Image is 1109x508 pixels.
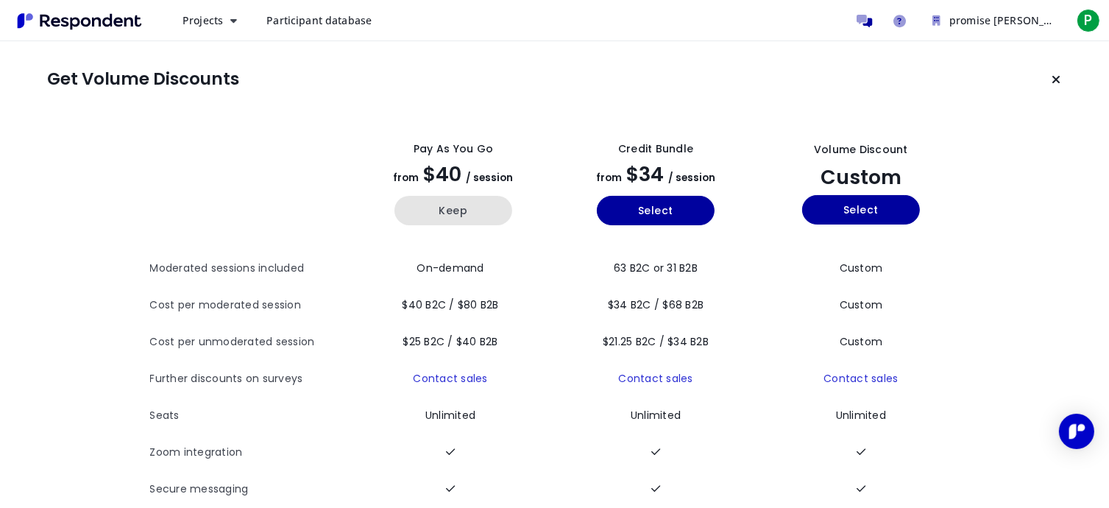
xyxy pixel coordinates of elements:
span: $25 B2C / $40 B2B [403,334,497,349]
div: Open Intercom Messenger [1059,414,1094,449]
button: Select yearly basic plan [597,196,715,225]
a: Participant database [255,7,383,34]
th: Moderated sessions included [150,250,352,287]
div: Pay as you go [414,141,493,157]
th: Cost per unmoderated session [150,324,352,361]
span: Custom [840,334,883,349]
button: promise sam organization Team [921,7,1068,34]
th: Seats [150,398,352,434]
a: Message participants [850,6,879,35]
th: Cost per moderated session [150,287,352,324]
span: Custom [821,163,901,191]
span: Unlimited [425,408,475,423]
button: Keep current plan [1041,65,1071,94]
span: $34 [626,160,664,188]
span: / session [467,171,514,185]
th: Further discounts on surveys [150,361,352,398]
div: Credit Bundle [618,141,693,157]
span: Unlimited [836,408,886,423]
button: Projects [171,7,249,34]
a: Contact sales [823,371,898,386]
span: from [394,171,419,185]
span: $40 B2C / $80 B2B [402,297,498,312]
a: Contact sales [618,371,692,386]
a: Help and support [885,6,915,35]
span: Custom [840,297,883,312]
span: Unlimited [631,408,681,423]
span: $40 [424,160,462,188]
h1: Get Volume Discounts [47,69,239,90]
div: Volume Discount [814,142,908,158]
span: Projects [183,13,223,27]
span: / session [668,171,715,185]
span: from [596,171,622,185]
span: 63 B2C or 31 B2B [614,261,698,275]
th: Zoom integration [150,434,352,471]
span: Participant database [266,13,372,27]
img: Respondent [12,9,147,33]
span: $21.25 B2C / $34 B2B [603,334,709,349]
span: Custom [840,261,883,275]
span: $34 B2C / $68 B2B [608,297,704,312]
th: Secure messaging [150,471,352,508]
a: Contact sales [413,371,487,386]
button: Keep current yearly payg plan [394,196,512,225]
span: On-demand [417,261,483,275]
button: P [1074,7,1103,34]
button: Select yearly custom_static plan [802,195,920,225]
span: P [1077,9,1100,32]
